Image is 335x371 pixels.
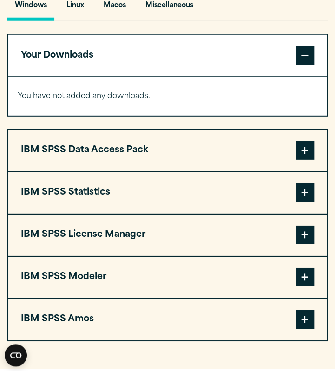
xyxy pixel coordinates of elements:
[8,257,327,298] button: IBM SPSS Modeler
[8,299,327,340] button: IBM SPSS Amos
[8,130,327,171] button: IBM SPSS Data Access Pack
[8,76,327,115] div: Your Downloads
[18,90,317,103] p: You have not added any downloads.
[8,215,327,256] button: IBM SPSS License Manager
[8,172,327,214] button: IBM SPSS Statistics
[8,35,327,76] button: Your Downloads
[5,344,27,366] button: Open CMP widget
